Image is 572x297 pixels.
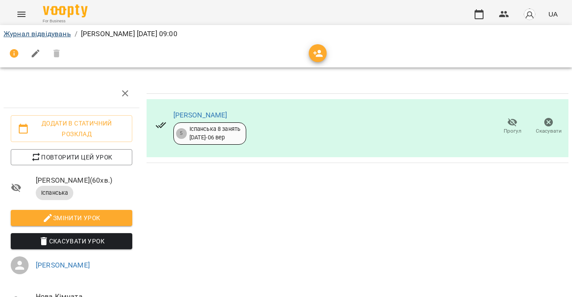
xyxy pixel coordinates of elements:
button: UA [545,6,561,22]
span: Змінити урок [18,213,125,223]
button: Прогул [494,114,530,139]
div: Іспанська 8 занять [DATE] - 06 вер [189,125,241,142]
img: avatar_s.png [523,8,536,21]
span: [PERSON_NAME] ( 60 хв. ) [36,175,132,186]
button: Скасувати [530,114,567,139]
span: Додати в статичний розклад [18,118,125,139]
button: Скасувати Урок [11,233,132,249]
span: Скасувати [536,127,562,135]
button: Menu [11,4,32,25]
span: Іспанська [36,189,73,197]
a: Журнал відвідувань [4,29,71,38]
li: / [75,29,77,39]
p: [PERSON_NAME] [DATE] 09:00 [81,29,177,39]
span: Скасувати Урок [18,236,125,247]
a: [PERSON_NAME] [173,111,227,119]
nav: breadcrumb [4,29,568,39]
span: Прогул [504,127,522,135]
button: Додати в статичний розклад [11,115,132,142]
img: Voopty Logo [43,4,88,17]
button: Змінити урок [11,210,132,226]
span: Повторити цей урок [18,152,125,163]
button: Повторити цей урок [11,149,132,165]
span: UA [548,9,558,19]
span: For Business [43,18,88,24]
div: 5 [176,128,187,139]
a: [PERSON_NAME] [36,261,90,269]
